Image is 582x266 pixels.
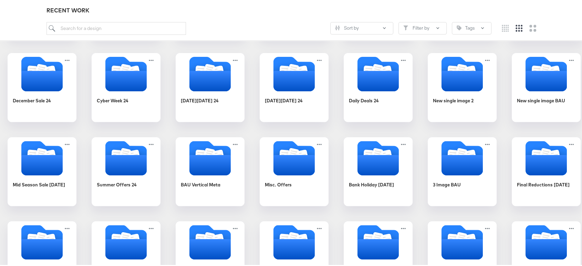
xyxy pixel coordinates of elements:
div: Bank Holiday [DATE] [349,180,394,187]
svg: Folder [260,55,329,90]
svg: Folder [260,140,329,174]
svg: Folder [512,224,581,258]
div: Cyber Week 24 [92,52,160,121]
svg: Sliders [335,24,340,29]
svg: Folder [176,224,245,258]
button: FilterFilter by [398,21,447,33]
svg: Folder [344,140,413,174]
svg: Folder [92,55,160,90]
input: Search for a design [46,21,186,33]
div: Daily Deals 24 [344,52,413,121]
div: New single image BAU [512,52,581,121]
div: [DATE][DATE] 24 [181,96,219,103]
div: BAU Vertical Meta [176,136,245,205]
svg: Tag [457,24,461,29]
div: New single image 2 [428,52,497,121]
svg: Folder [344,224,413,258]
button: SlidersSort by [330,21,393,33]
svg: Folder [512,55,581,90]
svg: Folder [8,140,76,174]
svg: Folder [92,140,160,174]
svg: Folder [260,224,329,258]
svg: Folder [92,224,160,258]
div: 3 Image BAU [433,180,461,187]
div: Final Reductions [DATE] [517,180,570,187]
div: New single image 2 [433,96,474,103]
svg: Folder [344,55,413,90]
div: RECENT WORK [46,5,541,13]
div: [DATE][DATE] 24 [260,52,329,121]
div: December Sale 24 [8,52,76,121]
div: BAU Vertical Meta [181,180,220,187]
div: Summer Offers 24 [92,136,160,205]
div: Misc. Offers [265,180,292,187]
div: [DATE][DATE] 24 [265,96,303,103]
div: New single image BAU [517,96,565,103]
div: Summer Offers 24 [97,180,137,187]
svg: Folder [8,55,76,90]
svg: Folder [512,140,581,174]
svg: Folder [428,140,497,174]
div: Bank Holiday [DATE] [344,136,413,205]
svg: Folder [8,224,76,258]
button: TagTags [452,21,491,33]
div: [DATE][DATE] 24 [176,52,245,121]
div: Mid Season Sale [DATE] [8,136,76,205]
svg: Folder [176,140,245,174]
div: Mid Season Sale [DATE] [13,180,65,187]
svg: Folder [176,55,245,90]
svg: Filter [403,24,408,29]
div: Final Reductions [DATE] [512,136,581,205]
div: Cyber Week 24 [97,96,128,103]
div: Misc. Offers [260,136,329,205]
svg: Folder [428,55,497,90]
svg: Medium grid [516,23,522,30]
svg: Small grid [502,23,509,30]
svg: Large grid [529,23,536,30]
div: December Sale 24 [13,96,51,103]
div: 3 Image BAU [428,136,497,205]
svg: Folder [428,224,497,258]
div: Daily Deals 24 [349,96,379,103]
